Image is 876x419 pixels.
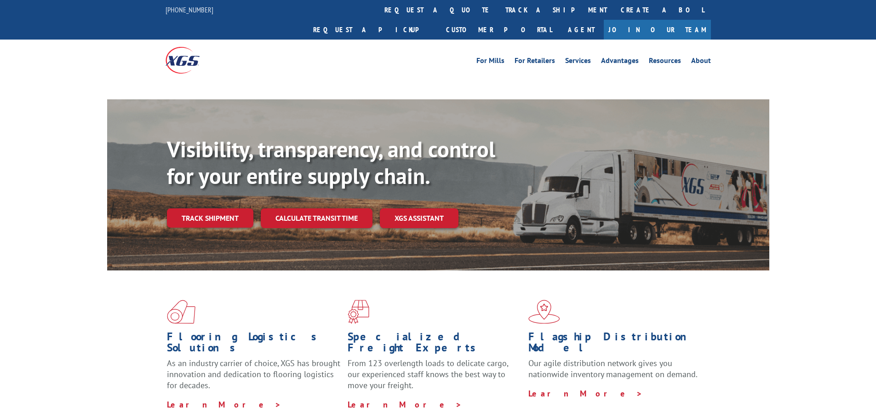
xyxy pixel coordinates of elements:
[528,331,702,358] h1: Flagship Distribution Model
[691,57,711,67] a: About
[565,57,591,67] a: Services
[528,358,698,379] span: Our agile distribution network gives you nationwide inventory management on demand.
[528,300,560,324] img: xgs-icon-flagship-distribution-model-red
[528,388,643,399] a: Learn More >
[380,208,458,228] a: XGS ASSISTANT
[167,208,253,228] a: Track shipment
[476,57,504,67] a: For Mills
[167,358,340,390] span: As an industry carrier of choice, XGS has brought innovation and dedication to flooring logistics...
[348,300,369,324] img: xgs-icon-focused-on-flooring-red
[649,57,681,67] a: Resources
[167,300,195,324] img: xgs-icon-total-supply-chain-intelligence-red
[515,57,555,67] a: For Retailers
[439,20,559,40] a: Customer Portal
[261,208,372,228] a: Calculate transit time
[601,57,639,67] a: Advantages
[167,135,495,190] b: Visibility, transparency, and control for your entire supply chain.
[348,399,462,410] a: Learn More >
[604,20,711,40] a: Join Our Team
[348,331,521,358] h1: Specialized Freight Experts
[167,331,341,358] h1: Flooring Logistics Solutions
[306,20,439,40] a: Request a pickup
[559,20,604,40] a: Agent
[348,358,521,399] p: From 123 overlength loads to delicate cargo, our experienced staff knows the best way to move you...
[167,399,281,410] a: Learn More >
[166,5,213,14] a: [PHONE_NUMBER]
